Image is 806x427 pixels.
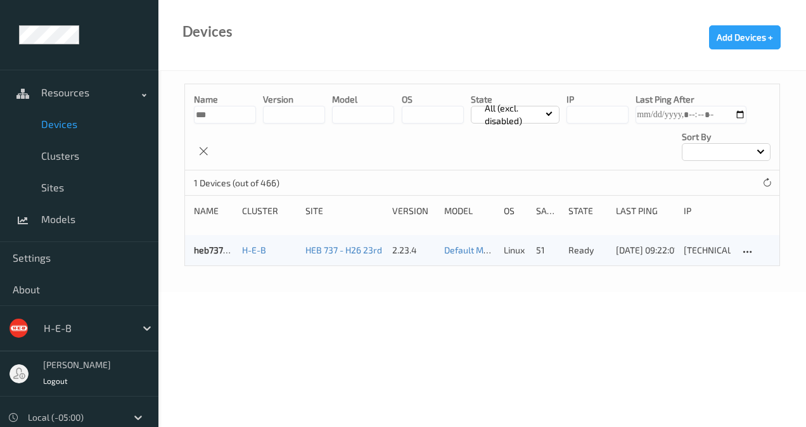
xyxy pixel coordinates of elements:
[504,244,527,257] p: linux
[332,93,394,106] p: model
[566,93,629,106] p: IP
[568,244,608,257] p: ready
[242,245,266,255] a: H-E-B
[392,244,435,257] div: 2.23.4
[480,102,546,127] p: All (excl. disabled)
[709,25,781,49] button: Add Devices +
[568,205,608,217] div: State
[263,93,325,106] p: version
[536,244,560,257] div: 51
[402,93,464,106] p: OS
[392,205,435,217] div: version
[684,205,731,217] div: ip
[616,205,674,217] div: Last Ping
[616,244,674,257] div: [DATE] 09:22:01
[305,245,382,255] a: HEB 737 - H26 23rd
[444,205,495,217] div: Model
[242,205,297,217] div: Cluster
[684,244,731,257] div: [TECHNICAL_ID]
[504,205,527,217] div: OS
[194,93,256,106] p: Name
[194,245,260,255] a: heb737bizedg69
[682,131,771,143] p: Sort by
[471,93,560,106] p: State
[305,205,383,217] div: Site
[194,205,233,217] div: Name
[182,25,233,38] div: Devices
[444,245,517,255] a: Default Model 1.10
[636,93,746,106] p: Last Ping After
[536,205,560,217] div: Samples
[194,177,289,189] p: 1 Devices (out of 466)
